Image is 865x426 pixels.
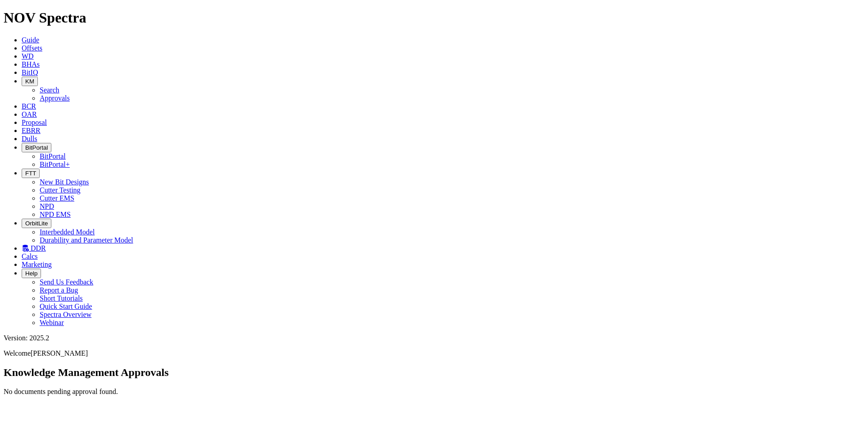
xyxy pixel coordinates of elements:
a: BCR [22,102,36,110]
a: BitIQ [22,69,38,76]
a: DDR [22,244,46,252]
span: FTT [25,170,36,177]
span: Help [25,270,37,277]
a: Webinar [40,319,64,326]
a: Dulls [22,135,37,142]
a: Quick Start Guide [40,302,92,310]
a: Send Us Feedback [40,278,93,286]
a: New Bit Designs [40,178,89,186]
a: BitPortal [40,152,66,160]
span: BitPortal [25,144,48,151]
a: Marketing [22,261,52,268]
a: Guide [22,36,39,44]
a: Interbedded Model [40,228,95,236]
a: WD [22,52,34,60]
a: Durability and Parameter Model [40,236,133,244]
h2: Knowledge Management Approvals [4,366,861,379]
a: Calcs [22,252,38,260]
a: Cutter Testing [40,186,81,194]
div: Version: 2025.2 [4,334,861,342]
p: No documents pending approval found. [4,388,861,396]
button: BitPortal [22,143,51,152]
a: Search [40,86,59,94]
button: KM [22,77,38,86]
a: Short Tutorials [40,294,83,302]
a: NPD EMS [40,211,71,218]
button: FTT [22,169,40,178]
a: Approvals [40,94,70,102]
a: OAR [22,110,37,118]
span: OrbitLite [25,220,48,227]
button: Help [22,269,41,278]
a: Report a Bug [40,286,78,294]
p: Welcome [4,349,861,357]
a: EBRR [22,127,41,134]
a: Cutter EMS [40,194,74,202]
a: Proposal [22,119,47,126]
h1: NOV Spectra [4,9,861,26]
a: Spectra Overview [40,311,91,318]
a: BitPortal+ [40,160,70,168]
button: OrbitLite [22,219,51,228]
a: NPD [40,202,54,210]
span: KM [25,78,34,85]
a: Offsets [22,44,42,52]
span: [PERSON_NAME] [31,349,88,357]
span: DDR [31,244,46,252]
a: BHAs [22,60,40,68]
